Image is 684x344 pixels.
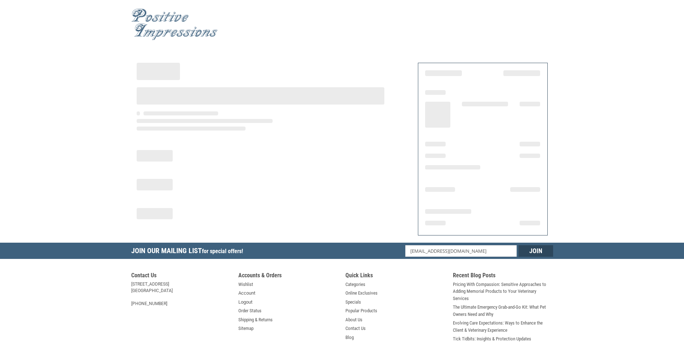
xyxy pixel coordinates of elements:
a: Account [238,290,255,297]
h5: Accounts & Orders [238,272,339,281]
h5: Contact Us [131,272,231,281]
h5: Recent Blog Posts [453,272,553,281]
address: [STREET_ADDRESS] [GEOGRAPHIC_DATA] [PHONE_NUMBER] [131,281,231,307]
a: Order Status [238,307,261,314]
h5: Quick Links [345,272,446,281]
a: About Us [345,316,362,323]
input: Email [405,245,517,257]
a: Categories [345,281,365,288]
a: Shipping & Returns [238,316,273,323]
a: Contact Us [345,325,366,332]
a: Evolving Care Expectations: Ways to Enhance the Client & Veterinary Experience [453,319,553,334]
a: Wishlist [238,281,253,288]
a: Blog [345,334,354,341]
a: Popular Products [345,307,377,314]
a: Logout [238,299,252,306]
a: Sitemap [238,325,253,332]
a: Specials [345,299,361,306]
a: Tick Tidbits: Insights & Protection Updates [453,335,531,343]
input: Join [518,245,553,257]
a: The Ultimate Emergency Grab-and-Go Kit: What Pet Owners Need and Why [453,304,553,318]
img: Positive Impressions [131,8,218,40]
a: Online Exclusives [345,290,378,297]
a: Pricing With Compassion: Sensitive Approaches to Adding Memorial Products to Your Veterinary Serv... [453,281,553,302]
span: for special offers! [202,248,243,255]
h5: Join Our Mailing List [131,243,247,261]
